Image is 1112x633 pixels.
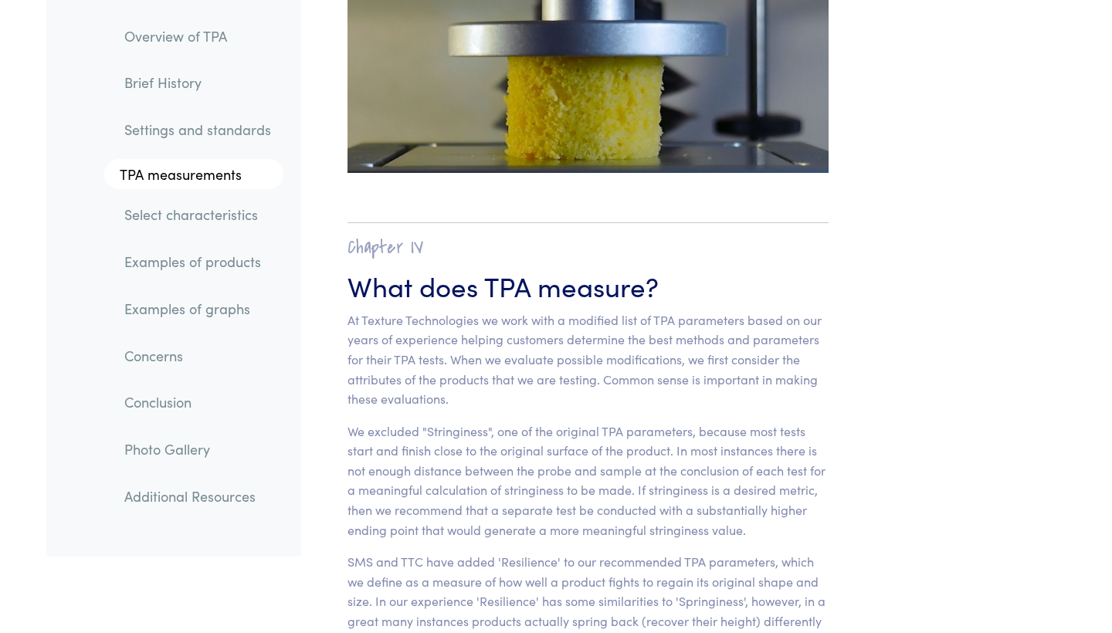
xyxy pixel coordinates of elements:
[112,291,283,327] a: Examples of graphs
[112,338,283,374] a: Concerns
[112,112,283,147] a: Settings and standards
[104,159,283,190] a: TPA measurements
[112,66,283,101] a: Brief History
[112,245,283,280] a: Examples of products
[347,235,829,259] h2: Chapter IV
[347,421,829,540] p: We excluded "Stringiness", one of the original TPA parameters, because most tests start and finis...
[112,19,283,54] a: Overview of TPA
[112,479,283,514] a: Additional Resources
[112,432,283,467] a: Photo Gallery
[347,266,829,304] h3: What does TPA measure?
[347,310,829,409] p: At Texture Technologies we work with a modified list of TPA parameters based on our years of expe...
[112,385,283,421] a: Conclusion
[112,198,283,233] a: Select characteristics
